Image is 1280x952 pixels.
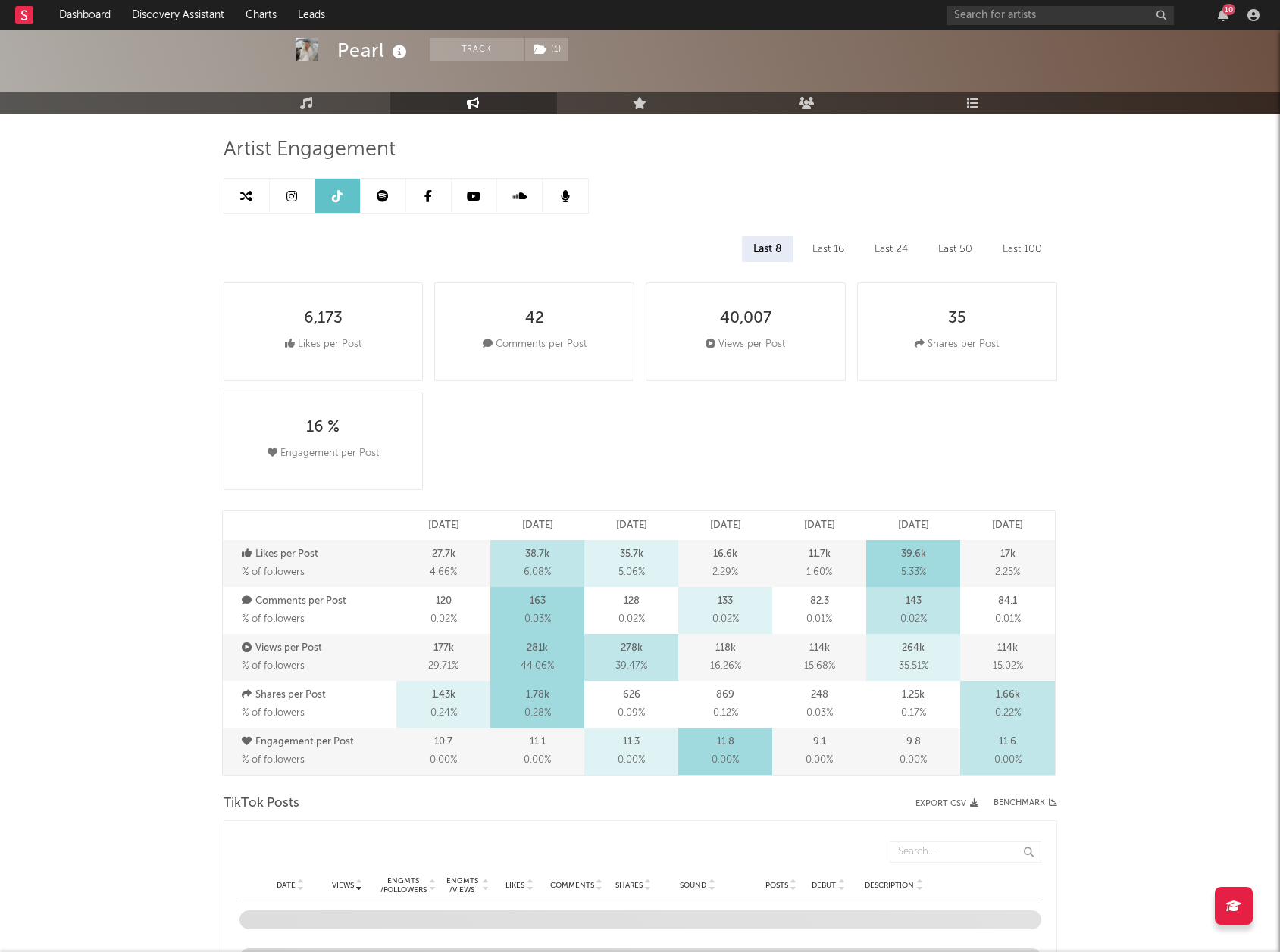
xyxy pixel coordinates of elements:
p: 17k [1000,545,1016,563]
span: 0.12 % [713,704,738,723]
span: 35.51 % [899,657,928,676]
p: 114k [809,639,830,657]
div: 16 % [306,419,340,437]
p: [DATE] [616,517,647,535]
p: 163 [530,592,546,610]
span: % of followers [242,614,305,624]
p: 120 [436,592,452,610]
span: Description [865,881,914,890]
button: Export CSV [915,799,978,808]
button: Track [430,38,524,61]
p: 177k [433,639,454,657]
button: 10 [1218,9,1228,21]
div: Last 16 [801,236,856,262]
p: 82.3 [810,592,829,610]
p: [DATE] [710,517,741,535]
span: 0.00 % [430,751,457,769]
span: 4.66 % [430,563,457,582]
span: 15.68 % [804,657,835,676]
p: 11.3 [623,733,640,751]
span: 0.00 % [524,751,551,769]
p: [DATE] [992,517,1023,535]
p: 281k [527,639,548,657]
p: 248 [811,686,828,704]
p: 10.7 [434,733,452,751]
a: Benchmark [994,794,1057,813]
p: 133 [718,592,733,610]
span: % of followers [242,708,305,718]
p: Views per Post [242,639,393,657]
span: TikTok Posts [224,794,299,813]
p: 38.7k [525,545,549,563]
div: 42 [525,310,544,328]
span: % of followers [242,755,305,765]
div: Shares per Post [915,336,999,354]
span: Posts [765,881,788,890]
p: 1.43k [432,686,455,704]
p: [DATE] [522,517,553,535]
span: 0.24 % [430,704,457,723]
p: Likes per Post [242,545,393,563]
div: Last 100 [991,236,1053,262]
div: Comments per Post [483,336,587,354]
span: 0.28 % [524,704,551,723]
p: 11.1 [530,733,546,751]
div: Likes per Post [285,336,361,354]
span: 0.03 % [524,610,551,629]
p: 16.6k [713,545,737,563]
span: Date [277,881,296,890]
span: 6.08 % [524,563,551,582]
span: 0.02 % [430,610,457,629]
div: Last 24 [863,236,919,262]
span: 1.60 % [806,563,832,582]
span: 16.26 % [710,657,741,676]
span: Debut [812,881,836,890]
input: Search... [890,841,1041,863]
span: 0.02 % [900,610,927,629]
p: 264k [902,639,925,657]
span: 0.02 % [618,610,645,629]
div: 40,007 [720,310,771,328]
span: 39.47 % [615,657,647,676]
p: [DATE] [898,517,929,535]
div: Last 8 [742,236,793,262]
span: 0.09 % [618,704,645,723]
p: 128 [624,592,640,610]
p: 114k [997,639,1018,657]
p: 143 [906,592,922,610]
span: ( 1 ) [524,38,569,61]
p: 84.1 [998,592,1017,610]
span: Comments [550,881,594,890]
p: Engagement per Post [242,733,393,751]
span: 2.25 % [995,563,1020,582]
span: 0.02 % [712,610,739,629]
p: Shares per Post [242,686,393,704]
span: 0.00 % [806,751,833,769]
input: Search for artists [947,6,1174,25]
span: 0.00 % [994,751,1022,769]
div: Last 50 [927,236,984,262]
span: 0.00 % [900,751,927,769]
p: 35.7k [620,545,643,563]
p: 11.6 [999,733,1016,751]
p: 1.25k [902,686,925,704]
div: Engmts / Followers [380,876,427,894]
span: Views [332,881,354,890]
p: 278k [621,639,643,657]
div: 10 [1222,4,1235,15]
span: Artist Engagement [224,141,396,159]
p: 9.8 [906,733,921,751]
p: 9.1 [813,733,826,751]
span: 44.06 % [521,657,554,676]
span: % of followers [242,661,305,671]
span: 15.02 % [993,657,1023,676]
p: 11.8 [717,733,734,751]
span: 5.33 % [901,563,926,582]
p: 1.78k [526,686,549,704]
div: Views per Post [706,336,785,354]
span: 0.03 % [806,704,833,723]
span: 2.29 % [712,563,738,582]
span: Shares [615,881,643,890]
div: Engagement per Post [268,445,379,463]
